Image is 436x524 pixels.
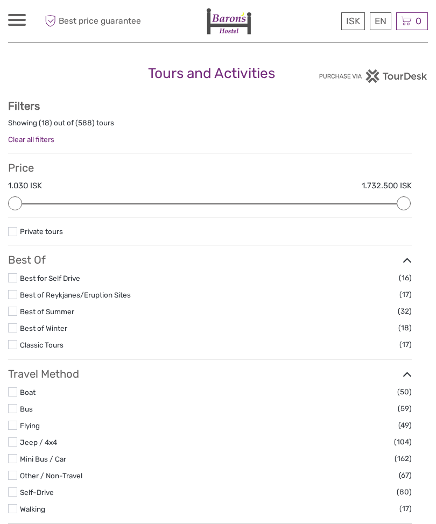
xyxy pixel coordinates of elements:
a: Walking [20,505,45,513]
span: (32) [398,305,412,317]
span: (17) [399,338,412,351]
span: Best price guarantee [42,12,141,30]
h1: Tours and Activities [148,65,288,82]
p: We're away right now. Please check back later! [15,19,122,27]
span: (18) [398,322,412,334]
img: 1836-9e372558-0328-4241-90e2-2ceffe36b1e5_logo_small.jpg [206,8,251,34]
span: (17) [399,502,412,515]
a: Best for Self Drive [20,274,80,282]
a: Clear all filters [8,135,54,144]
a: Classic Tours [20,341,64,349]
a: Flying [20,421,40,430]
a: Private tours [20,227,63,236]
span: (59) [398,402,412,415]
img: PurchaseViaTourDesk.png [319,69,428,83]
span: (49) [398,419,412,431]
label: 1.030 ISK [8,180,42,192]
a: Best of Summer [20,307,74,316]
span: (162) [395,452,412,465]
span: (16) [399,272,412,284]
label: 1.732.500 ISK [362,180,412,192]
span: (17) [399,288,412,301]
a: Bus [20,405,33,413]
strong: Filters [8,100,40,112]
span: (80) [397,486,412,498]
span: ISK [346,16,360,26]
label: 588 [78,118,92,128]
div: Showing ( ) out of ( ) tours [8,118,412,134]
div: EN [370,12,391,30]
h3: Best Of [8,253,412,266]
label: 18 [41,118,50,128]
h3: Price [8,161,412,174]
a: Self-Drive [20,488,54,497]
a: Jeep / 4x4 [20,438,57,447]
span: (67) [399,469,412,481]
span: 0 [414,16,423,26]
a: Other / Non-Travel [20,471,82,480]
h3: Travel Method [8,367,412,380]
span: (50) [397,386,412,398]
a: Best of Winter [20,324,67,332]
a: Mini Bus / Car [20,455,66,463]
button: Open LiveChat chat widget [124,17,137,30]
a: Best of Reykjanes/Eruption Sites [20,291,131,299]
a: Boat [20,388,36,396]
span: (104) [394,436,412,448]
